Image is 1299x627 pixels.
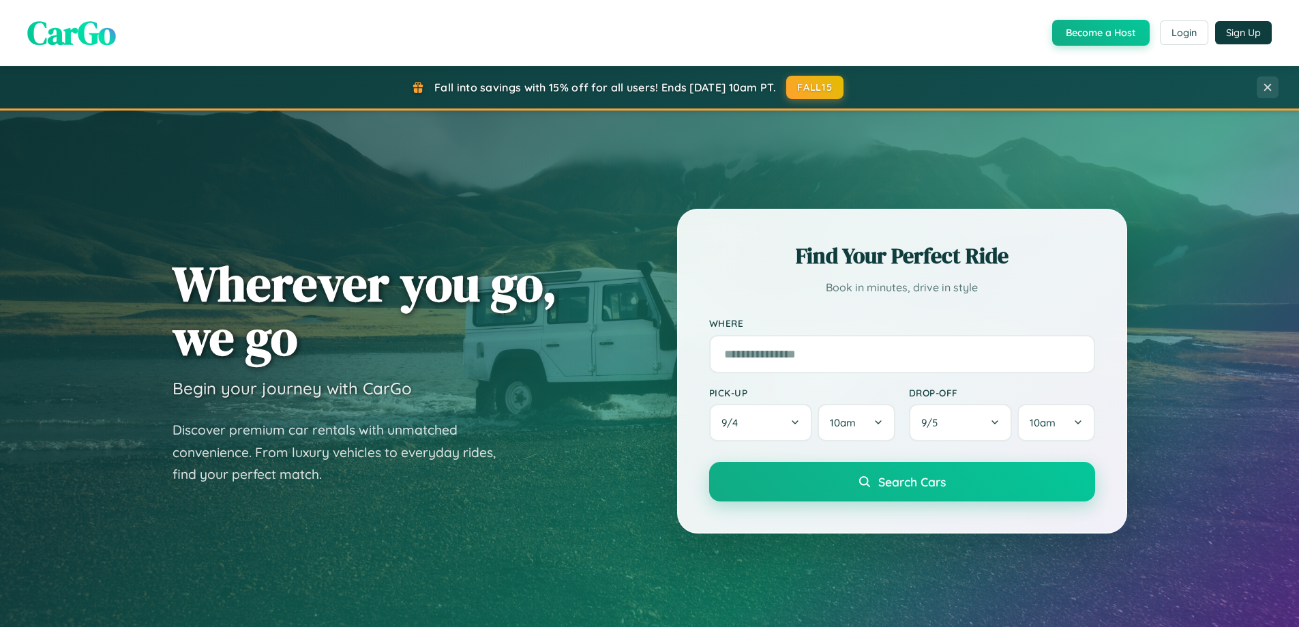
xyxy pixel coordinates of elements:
[909,404,1013,441] button: 9/5
[909,387,1095,398] label: Drop-off
[709,387,895,398] label: Pick-up
[818,404,895,441] button: 10am
[173,378,412,398] h3: Begin your journey with CarGo
[721,416,745,429] span: 9 / 4
[1160,20,1208,45] button: Login
[173,257,557,364] h1: Wherever you go, we go
[1017,404,1094,441] button: 10am
[709,462,1095,501] button: Search Cars
[709,278,1095,297] p: Book in minutes, drive in style
[830,416,856,429] span: 10am
[1052,20,1150,46] button: Become a Host
[878,474,946,489] span: Search Cars
[709,318,1095,330] label: Where
[786,76,843,99] button: FALL15
[709,241,1095,271] h2: Find Your Perfect Ride
[1215,21,1272,44] button: Sign Up
[27,10,116,55] span: CarGo
[709,404,813,441] button: 9/4
[921,416,944,429] span: 9 / 5
[1030,416,1056,429] span: 10am
[173,419,513,486] p: Discover premium car rentals with unmatched convenience. From luxury vehicles to everyday rides, ...
[434,81,776,94] span: Fall into savings with 15% off for all users! Ends [DATE] 10am PT.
